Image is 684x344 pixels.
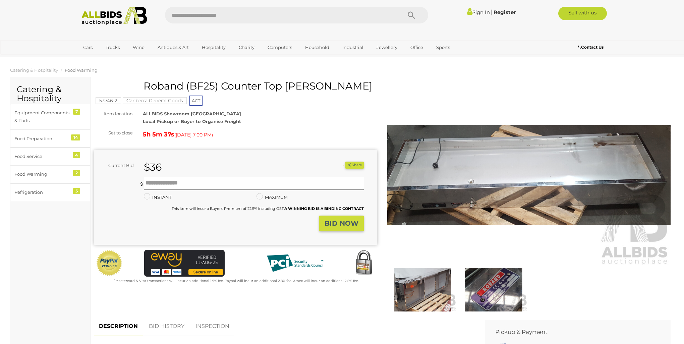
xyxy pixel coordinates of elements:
div: 7 [73,109,80,115]
img: Official PayPal Seal [96,250,123,277]
a: BID HISTORY [144,317,189,336]
img: Secured by Rapid SSL [350,250,377,277]
a: Charity [234,42,259,53]
a: Canberra General Goods [123,98,187,103]
a: Hospitality [197,42,230,53]
a: Industrial [338,42,368,53]
a: Food Warming 2 [10,165,90,183]
strong: ALLBIDS Showroom [GEOGRAPHIC_DATA] [143,111,241,116]
a: Sell with us [558,7,607,20]
a: INSPECTION [190,317,234,336]
img: Roband (BF25) Counter Top Bain Marie [387,84,671,267]
span: | [491,8,493,16]
li: Watch this item [338,162,344,169]
a: Jewellery [372,42,402,53]
a: Computers [263,42,296,53]
a: [GEOGRAPHIC_DATA] [79,53,135,64]
img: Allbids.com.au [78,7,151,25]
div: 5 [73,188,80,194]
a: Equipment Components & Parts 7 [10,104,90,130]
a: Wine [128,42,149,53]
strong: $36 [144,161,162,173]
div: Equipment Components & Parts [14,109,70,125]
div: Food Warming [14,170,70,178]
strong: 5h 5m 37s [143,131,174,138]
a: Sports [432,42,454,53]
div: Food Preparation [14,135,70,142]
small: This Item will incur a Buyer's Premium of 22.5% including GST. [172,206,364,211]
strong: Local Pickup or Buyer to Organise Freight [143,119,241,124]
button: Search [395,7,428,23]
img: eWAY Payment Gateway [144,250,225,277]
span: ( ) [174,132,213,137]
div: Food Service [14,153,70,160]
a: Contact Us [578,44,605,51]
div: Item location [89,110,138,118]
b: Contact Us [578,45,604,50]
span: [DATE] 7:00 PM [176,132,212,138]
h2: Pickup & Payment [495,329,650,335]
div: 2 [73,170,80,176]
h2: Catering & Hospitality [17,85,83,103]
label: MAXIMUM [256,193,288,201]
label: INSTANT [144,193,171,201]
div: Current Bid [94,162,139,169]
span: ACT [189,96,203,106]
div: 14 [71,134,80,140]
img: Roband (BF25) Counter Top Bain Marie [389,268,456,311]
a: 53746-2 [96,98,121,103]
div: Refrigeration [14,188,70,196]
a: Cars [79,42,97,53]
img: Roband (BF25) Counter Top Bain Marie [460,268,527,311]
small: Mastercard & Visa transactions will incur an additional 1.9% fee. Paypal will incur an additional... [114,279,359,283]
h1: Roband (BF25) Counter Top [PERSON_NAME] [97,80,376,92]
button: Share [345,162,364,169]
a: Food Warming [65,67,98,73]
a: Antiques & Art [153,42,193,53]
div: 4 [73,152,80,158]
a: Trucks [101,42,124,53]
mark: Canberra General Goods [123,97,187,104]
a: DESCRIPTION [94,317,143,336]
img: PCI DSS compliant [262,250,329,277]
a: Household [301,42,334,53]
div: Set to close [89,129,138,137]
button: BID NOW [319,216,364,231]
a: Food Service 4 [10,148,90,165]
a: Sign In [467,9,490,15]
a: Register [494,9,516,15]
strong: BID NOW [325,219,358,227]
a: Food Preparation 14 [10,130,90,148]
a: Office [406,42,427,53]
a: Catering & Hospitality [10,67,58,73]
a: Refrigeration 5 [10,183,90,201]
mark: 53746-2 [96,97,121,104]
b: A WINNING BID IS A BINDING CONTRACT [284,206,364,211]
